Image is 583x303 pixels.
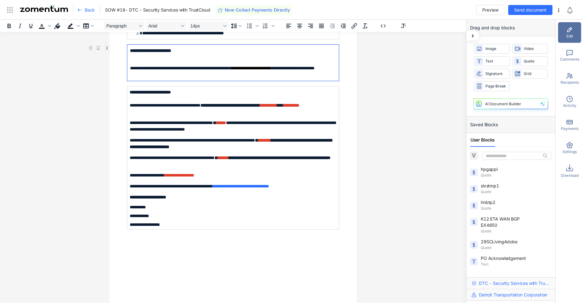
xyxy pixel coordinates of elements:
[26,22,36,30] button: Underline
[305,22,316,30] button: Align right
[474,69,510,79] div: Signature
[481,189,550,195] span: Quote
[476,5,504,15] button: Preview
[481,272,528,278] span: Surfaces
[481,206,550,211] span: Quote
[566,33,573,39] span: Edit
[188,22,229,30] button: Font size 14px
[466,198,555,212] div: hnbtp2Quote
[558,22,581,43] div: Edit
[485,58,507,64] span: Text
[558,92,581,112] div: Activity
[474,44,510,54] div: Image
[561,173,579,178] span: Download
[466,181,555,196] div: slxstmp1Quote
[524,58,545,64] span: Quote
[479,280,550,286] span: DTC - Security Services with TrustCloud
[558,138,581,158] div: Settings
[508,5,552,15] button: Send document
[466,215,555,235] div: K12 ETA WAN BGP EX4650Quote
[512,69,548,79] div: Grid
[52,22,65,30] button: Block Color
[283,22,294,30] button: Align left
[146,22,186,30] button: Font Arial
[561,80,579,85] span: Recipients
[558,115,581,135] div: Payments
[560,57,579,62] span: Comments
[563,103,576,108] span: Activity
[378,22,391,30] button: Insert Merge Tags
[485,46,507,52] span: Image
[190,23,221,28] span: 14px
[561,126,579,132] span: Payments
[562,149,577,155] span: Settings
[481,255,528,261] span: PO Acknowledgement
[244,22,260,30] div: Bullet list
[148,23,179,28] span: Arial
[482,7,499,13] span: Preview
[466,117,555,133] div: Saved Blocks
[20,6,68,12] img: Zomentum Logo
[229,22,244,30] button: Line height
[485,102,521,106] div: AI Document Builder
[260,22,276,30] div: Numbered list
[472,153,476,158] span: filter
[481,166,528,172] span: hpgappl
[15,22,25,30] button: Italic
[466,271,555,285] div: Surfaces
[566,3,579,17] div: Notifications
[360,22,370,30] button: Clear formatting
[481,245,550,251] span: Quote
[558,45,581,66] div: Comments
[481,172,550,178] span: Quote
[65,22,81,30] div: Background color Black
[106,23,137,28] span: Paragraph
[215,5,292,15] button: Now Collect Payments Directly
[485,71,507,77] span: Signature
[225,7,290,13] span: Now Collect Payments Directly
[466,20,555,36] div: Drag and drop blocks
[470,137,495,143] span: User Blocks
[479,292,547,298] span: Detroit Transportation Corporation
[470,152,478,159] button: filter
[81,22,96,30] button: Table
[512,56,548,66] div: Quote
[36,22,52,30] div: Text color Black
[481,216,528,228] span: K12 ETA WAN BGP EX4650
[398,22,411,30] button: Insert Input Fields
[481,239,528,245] span: 29SCLivingAdobe
[485,83,507,89] span: Page Break
[466,237,555,252] div: 29SCLivingAdobeQuote
[512,44,548,54] div: Video
[4,22,14,30] button: Bold
[514,7,547,13] span: Send document
[474,56,510,66] div: Text
[558,68,581,89] div: Recipients
[524,71,545,77] span: Grid
[558,161,581,181] div: Download
[524,46,545,52] span: Video
[294,22,305,30] button: Align center
[466,254,555,268] div: PO AcknowledgementText
[481,228,550,234] span: Quote
[474,81,510,91] div: Page Break
[105,7,210,13] span: SOW #18- DTC - Security Services with TrustCloud
[104,22,144,30] button: Block Paragraph
[481,199,528,206] span: hnbtp2
[349,22,359,30] button: Insert/edit link
[338,22,349,30] button: Increase indent
[466,165,555,179] div: hpgapplQuote
[316,22,327,30] button: Justify
[327,22,338,30] button: Decrease indent
[481,183,528,189] span: slxstmp1
[481,261,550,267] span: Text
[85,7,95,13] span: Back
